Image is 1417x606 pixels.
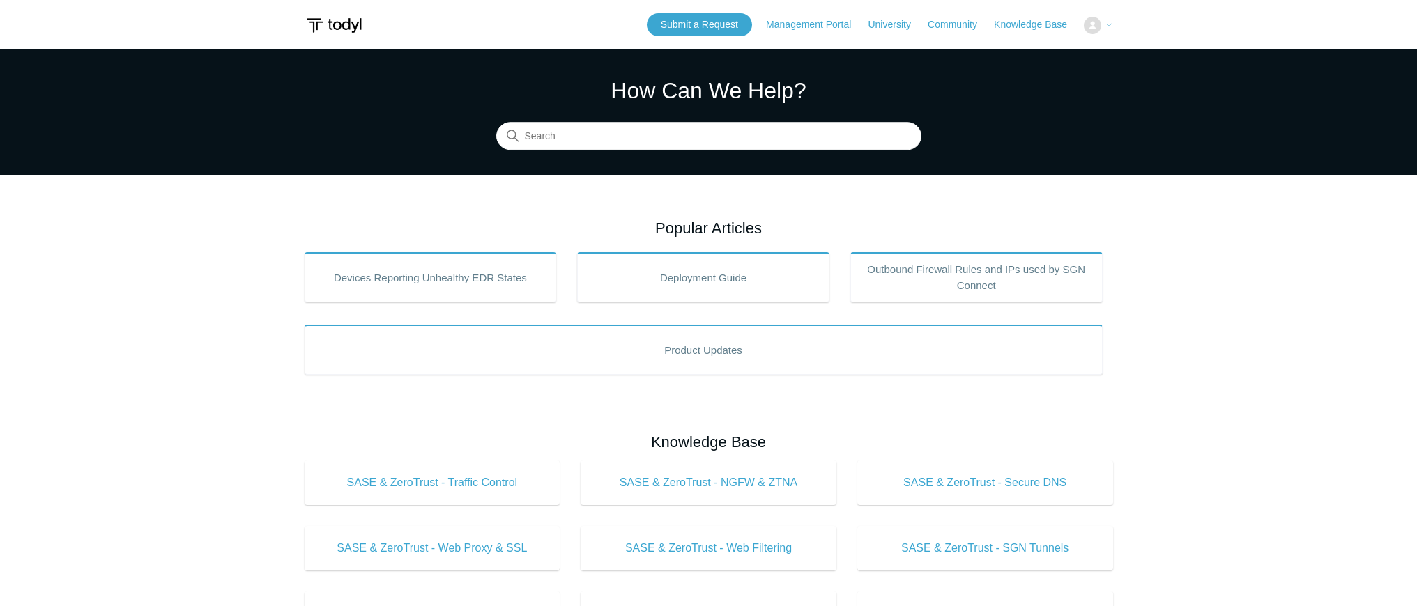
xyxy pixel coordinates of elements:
[305,13,364,38] img: Todyl Support Center Help Center home page
[325,474,539,491] span: SASE & ZeroTrust - Traffic Control
[878,540,1092,557] span: SASE & ZeroTrust - SGN Tunnels
[305,325,1103,375] a: Product Updates
[868,17,924,32] a: University
[850,252,1103,302] a: Outbound Firewall Rules and IPs used by SGN Connect
[766,17,865,32] a: Management Portal
[857,460,1113,505] a: SASE & ZeroTrust - Secure DNS
[325,540,539,557] span: SASE & ZeroTrust - Web Proxy & SSL
[496,123,921,150] input: Search
[305,460,560,505] a: SASE & ZeroTrust - Traffic Control
[496,74,921,107] h1: How Can We Help?
[577,252,829,302] a: Deployment Guide
[878,474,1092,491] span: SASE & ZeroTrust - Secure DNS
[602,540,815,557] span: SASE & ZeroTrust - Web Filtering
[857,526,1113,570] a: SASE & ZeroTrust - SGN Tunnels
[647,13,752,36] a: Submit a Request
[602,474,815,491] span: SASE & ZeroTrust - NGFW & ZTNA
[581,460,836,505] a: SASE & ZeroTrust - NGFW & ZTNA
[581,526,836,570] a: SASE & ZeroTrust - Web Filtering
[305,526,560,570] a: SASE & ZeroTrust - Web Proxy & SSL
[928,17,991,32] a: Community
[305,217,1113,240] h2: Popular Articles
[305,252,557,302] a: Devices Reporting Unhealthy EDR States
[994,17,1081,32] a: Knowledge Base
[305,430,1113,453] h2: Knowledge Base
